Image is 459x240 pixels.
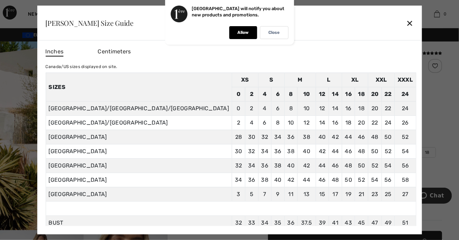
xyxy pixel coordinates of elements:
td: 11 [284,187,298,202]
span: 36 [288,219,295,226]
td: 38 [271,159,285,173]
div: Canada/US sizes displayed on site. [45,63,416,70]
td: 28 [232,130,245,144]
td: 52 [355,173,368,187]
td: 46 [316,173,329,187]
td: [GEOGRAPHIC_DATA] [46,130,232,144]
span: 32 [235,219,242,226]
td: 5 [245,187,259,202]
td: 22 [368,116,382,130]
td: 32 [245,144,259,159]
td: 16 [329,116,342,130]
td: 38 [298,130,316,144]
td: 0 [232,87,245,102]
td: XL [342,73,368,87]
td: [GEOGRAPHIC_DATA] [46,159,232,173]
td: 58 [395,173,416,187]
th: Sizes [46,73,232,102]
td: 40 [298,144,316,159]
td: 40 [271,173,285,187]
td: 6 [258,116,271,130]
span: 35 [274,219,282,226]
td: 38 [284,144,298,159]
td: 16 [342,87,355,102]
td: 14 [316,116,329,130]
td: 21 [355,187,368,202]
td: 48 [368,130,382,144]
td: 14 [329,102,342,116]
span: Chat [15,5,29,11]
p: Close [269,30,280,35]
td: 50 [368,144,382,159]
td: 12 [316,102,329,116]
td: 40 [284,159,298,173]
td: 8 [284,87,298,102]
td: 44 [316,159,329,173]
td: 22 [382,102,395,116]
td: 16 [342,102,355,116]
td: 48 [342,159,355,173]
td: 4 [258,87,271,102]
td: 3 [232,187,245,202]
td: 4 [258,102,271,116]
td: [GEOGRAPHIC_DATA] [46,144,232,159]
td: 6 [271,87,285,102]
td: 10 [284,116,298,130]
td: 13 [298,187,316,202]
td: 36 [245,173,259,187]
td: 12 [316,87,329,102]
td: 2 [232,116,245,130]
td: 52 [395,130,416,144]
span: 41 [332,219,339,226]
td: 54 [395,144,416,159]
td: 52 [382,144,395,159]
td: 36 [271,144,285,159]
td: 34 [271,130,285,144]
td: 48 [355,144,368,159]
td: 4 [245,116,259,130]
span: 43 [345,219,352,226]
td: 30 [232,144,245,159]
div: [PERSON_NAME] Size Guide [45,20,133,27]
td: 44 [329,144,342,159]
td: 32 [232,159,245,173]
p: [GEOGRAPHIC_DATA] will notify you about new products and promotions. [192,6,285,17]
td: 46 [329,159,342,173]
td: M [284,73,316,87]
td: 56 [382,173,395,187]
td: S [258,73,284,87]
td: 54 [382,159,395,173]
td: 24 [395,87,416,102]
td: 25 [382,187,395,202]
td: 7 [258,187,271,202]
td: 42 [284,173,298,187]
td: 24 [382,116,395,130]
div: ✕ [406,16,413,30]
td: 20 [355,116,368,130]
td: 17 [329,187,342,202]
td: 42 [298,159,316,173]
td: BUST [46,216,232,230]
span: 49 [385,219,392,226]
td: 9 [271,187,285,202]
span: Centimeters [98,48,131,55]
span: 34 [261,219,269,226]
td: 12 [298,116,316,130]
td: 42 [316,144,329,159]
td: [GEOGRAPHIC_DATA]/[GEOGRAPHIC_DATA]/[GEOGRAPHIC_DATA] [46,102,232,116]
td: 30 [245,130,259,144]
td: 44 [342,130,355,144]
td: 6 [271,102,285,116]
td: 26 [395,116,416,130]
td: 15 [316,187,329,202]
span: Inches [45,47,63,57]
td: 19 [342,187,355,202]
td: XXXL [395,73,416,87]
td: 52 [368,159,382,173]
td: 0 [232,102,245,116]
span: 45 [358,219,365,226]
td: 10 [298,87,316,102]
td: 10 [298,102,316,116]
td: 50 [355,159,368,173]
td: 32 [258,130,271,144]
